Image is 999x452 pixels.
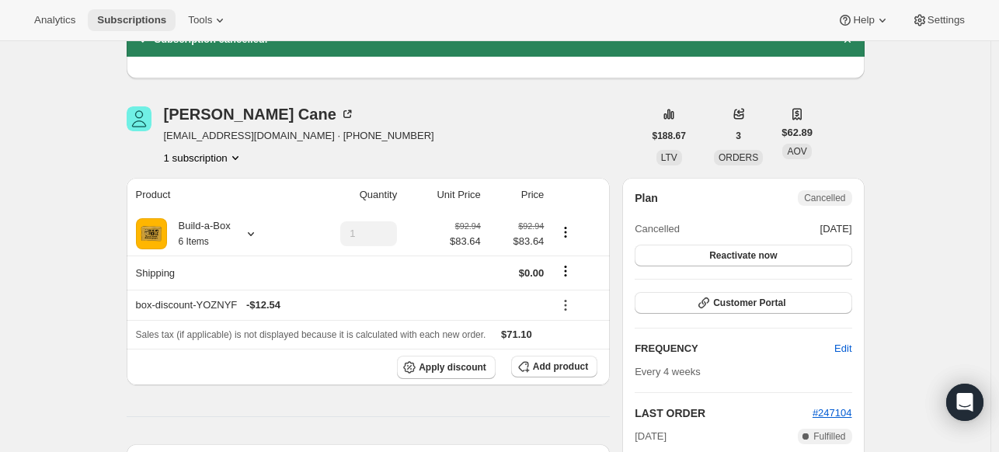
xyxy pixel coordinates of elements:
span: Add product [533,360,588,373]
span: $83.64 [450,234,481,249]
span: AOV [787,146,806,157]
h2: LAST ORDER [635,405,813,421]
span: LTV [661,152,677,163]
span: $83.64 [490,234,545,249]
div: [PERSON_NAME] Cane [164,106,355,122]
button: Subscriptions [88,9,176,31]
span: Customer Portal [713,297,785,309]
span: Analytics [34,14,75,26]
span: [DATE] [635,429,667,444]
span: Sales tax (if applicable) is not displayed because it is calculated with each new order. [136,329,486,340]
button: Product actions [164,150,243,165]
span: Help [853,14,874,26]
span: Cancelled [804,192,845,204]
button: Shipping actions [553,263,578,280]
button: Settings [903,9,974,31]
button: $188.67 [643,125,695,147]
a: #247104 [813,407,852,419]
span: Reactivate now [709,249,777,262]
h2: FREQUENCY [635,341,834,356]
span: Robert Cane [127,106,151,131]
button: Add product [511,356,597,377]
button: Product actions [553,224,578,241]
div: Open Intercom Messenger [946,384,983,421]
button: Apply discount [397,356,496,379]
span: Tools [188,14,212,26]
span: Cancelled [635,221,680,237]
span: Apply discount [419,361,486,374]
button: Analytics [25,9,85,31]
span: Every 4 weeks [635,366,701,377]
h2: Plan [635,190,658,206]
span: Fulfilled [813,430,845,443]
span: - $12.54 [246,297,280,313]
th: Shipping [127,256,298,290]
span: Subscriptions [97,14,166,26]
button: 3 [726,125,750,147]
span: [EMAIL_ADDRESS][DOMAIN_NAME] · [PHONE_NUMBER] [164,128,434,144]
button: Edit [825,336,861,361]
span: Edit [834,341,851,356]
th: Price [486,178,549,212]
button: Reactivate now [635,245,851,266]
span: Settings [928,14,965,26]
span: 3 [736,130,741,142]
th: Product [127,178,298,212]
div: box-discount-YOZNYF [136,297,545,313]
small: 6 Items [179,236,209,247]
div: Build-a-Box [167,218,231,249]
span: ORDERS [719,152,758,163]
th: Quantity [298,178,402,212]
span: [DATE] [820,221,852,237]
button: #247104 [813,405,852,421]
button: Customer Portal [635,292,851,314]
img: product img [136,218,167,249]
span: $71.10 [501,329,532,340]
span: $62.89 [781,125,813,141]
button: Tools [179,9,237,31]
small: $92.94 [518,221,544,231]
span: $0.00 [519,267,545,279]
button: Help [828,9,899,31]
span: $188.67 [653,130,686,142]
small: $92.94 [455,221,481,231]
th: Unit Price [402,178,486,212]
